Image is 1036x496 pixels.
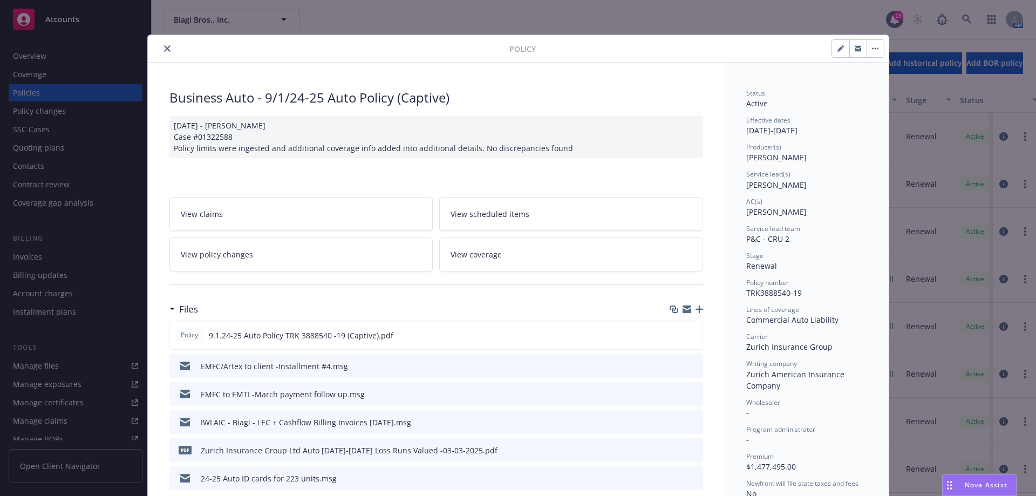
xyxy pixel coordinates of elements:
[746,305,799,314] span: Lines of coverage
[746,98,768,108] span: Active
[451,249,502,260] span: View coverage
[746,115,790,125] span: Effective dates
[201,445,497,456] div: Zurich Insurance Group Ltd Auto [DATE]-[DATE] Loss Runs Valued -03-03-2025.pdf
[746,152,807,162] span: [PERSON_NAME]
[746,452,774,461] span: Premium
[179,446,192,454] span: pdf
[181,208,223,220] span: View claims
[689,361,699,372] button: preview file
[746,434,749,445] span: -
[672,473,680,484] button: download file
[746,169,790,179] span: Service lead(s)
[689,473,699,484] button: preview file
[746,288,802,298] span: TRK3888540-19
[169,89,703,107] div: Business Auto - 9/1/24-25 Auto Policy (Captive)
[169,302,198,316] div: Files
[746,407,749,418] span: -
[943,475,956,495] div: Drag to move
[201,473,337,484] div: 24-25 Auto ID cards for 223 units.msg
[689,445,699,456] button: preview file
[169,237,433,271] a: View policy changes
[746,234,789,244] span: P&C - CRU 2
[746,180,807,190] span: [PERSON_NAME]
[672,417,680,428] button: download file
[672,445,680,456] button: download file
[169,197,433,231] a: View claims
[689,330,698,341] button: preview file
[179,302,198,316] h3: Files
[746,251,764,260] span: Stage
[942,474,1017,496] button: Nova Assist
[439,237,703,271] a: View coverage
[169,115,703,158] div: [DATE] - [PERSON_NAME] Case #01322588 Policy limits were ingested and additional coverage info ad...
[746,115,867,136] div: [DATE] - [DATE]
[746,224,800,233] span: Service lead team
[161,42,174,55] button: close
[179,330,200,340] span: Policy
[201,389,365,400] div: EMFC to EMTI -March payment follow up.msg
[746,278,789,287] span: Policy number
[965,480,1007,490] span: Nova Assist
[181,249,253,260] span: View policy changes
[671,330,680,341] button: download file
[746,315,839,325] span: Commercial Auto Liability
[746,461,796,472] span: $1,477,495.00
[689,389,699,400] button: preview file
[746,261,777,271] span: Renewal
[746,89,765,98] span: Status
[746,342,833,352] span: Zurich Insurance Group
[746,369,847,391] span: Zurich American Insurance Company
[746,398,780,407] span: Wholesaler
[509,43,536,55] span: Policy
[746,425,815,434] span: Program administrator
[746,207,807,217] span: [PERSON_NAME]
[672,389,680,400] button: download file
[439,197,703,231] a: View scheduled items
[689,417,699,428] button: preview file
[451,208,529,220] span: View scheduled items
[746,142,781,152] span: Producer(s)
[746,332,768,341] span: Carrier
[672,361,680,372] button: download file
[746,479,858,488] span: Newfront will file state taxes and fees
[209,330,393,341] span: 9.1.24-25 Auto Policy TRK 3888540 -19 (Captive).pdf
[746,197,762,206] span: AC(s)
[746,359,797,368] span: Writing company
[201,361,348,372] div: EMFC/Artex to client -Installment #4.msg
[201,417,411,428] div: IWLAIC - Biagi - LEC + Cashflow Billing Invoices [DATE].msg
